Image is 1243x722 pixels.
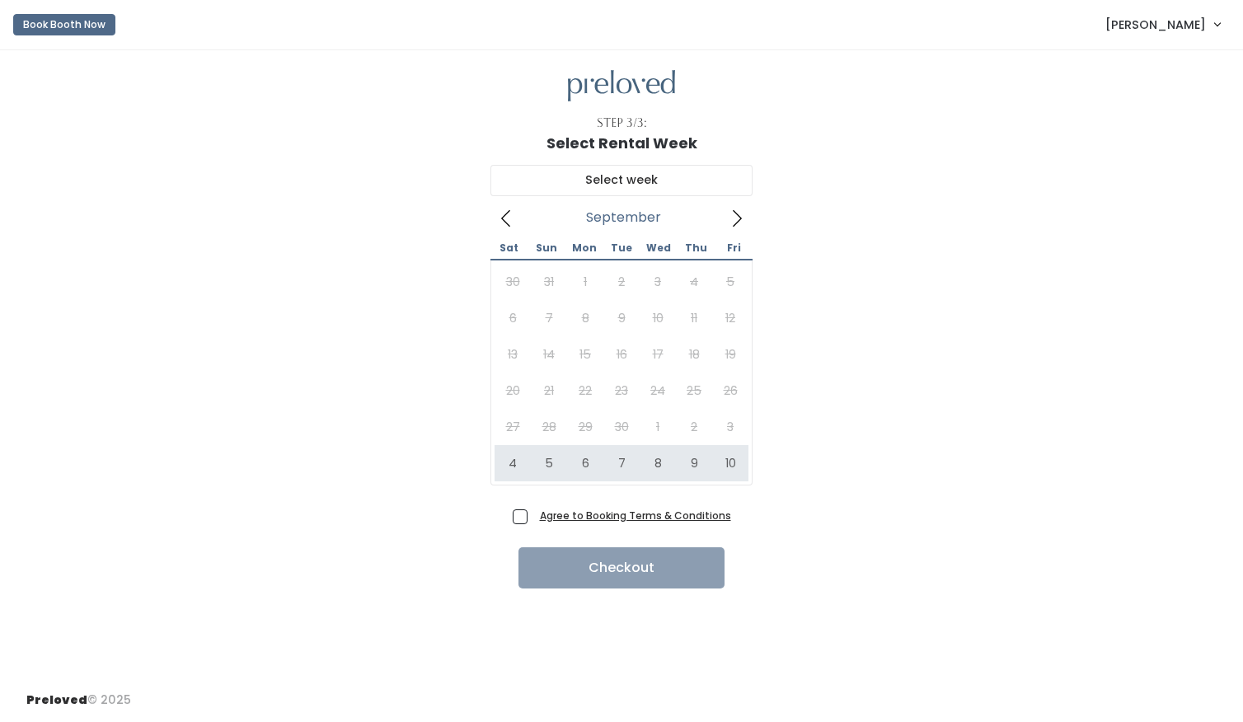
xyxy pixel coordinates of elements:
[13,7,115,43] a: Book Booth Now
[490,165,753,196] input: Select week
[712,445,748,481] span: October 10, 2025
[546,135,697,152] h1: Select Rental Week
[603,243,640,253] span: Tue
[1105,16,1206,34] span: [PERSON_NAME]
[565,243,603,253] span: Mon
[531,445,567,481] span: October 5, 2025
[568,70,675,102] img: preloved logo
[495,445,531,481] span: October 4, 2025
[586,214,661,221] span: September
[640,445,676,481] span: October 8, 2025
[490,243,528,253] span: Sat
[26,692,87,708] span: Preloved
[676,445,712,481] span: October 9, 2025
[540,509,731,523] a: Agree to Booking Terms & Conditions
[603,445,640,481] span: October 7, 2025
[26,678,131,709] div: © 2025
[528,243,565,253] span: Sun
[1089,7,1236,42] a: [PERSON_NAME]
[715,243,753,253] span: Fri
[678,243,715,253] span: Thu
[13,14,115,35] button: Book Booth Now
[518,547,725,588] button: Checkout
[597,115,647,132] div: Step 3/3:
[640,243,678,253] span: Wed
[567,445,603,481] span: October 6, 2025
